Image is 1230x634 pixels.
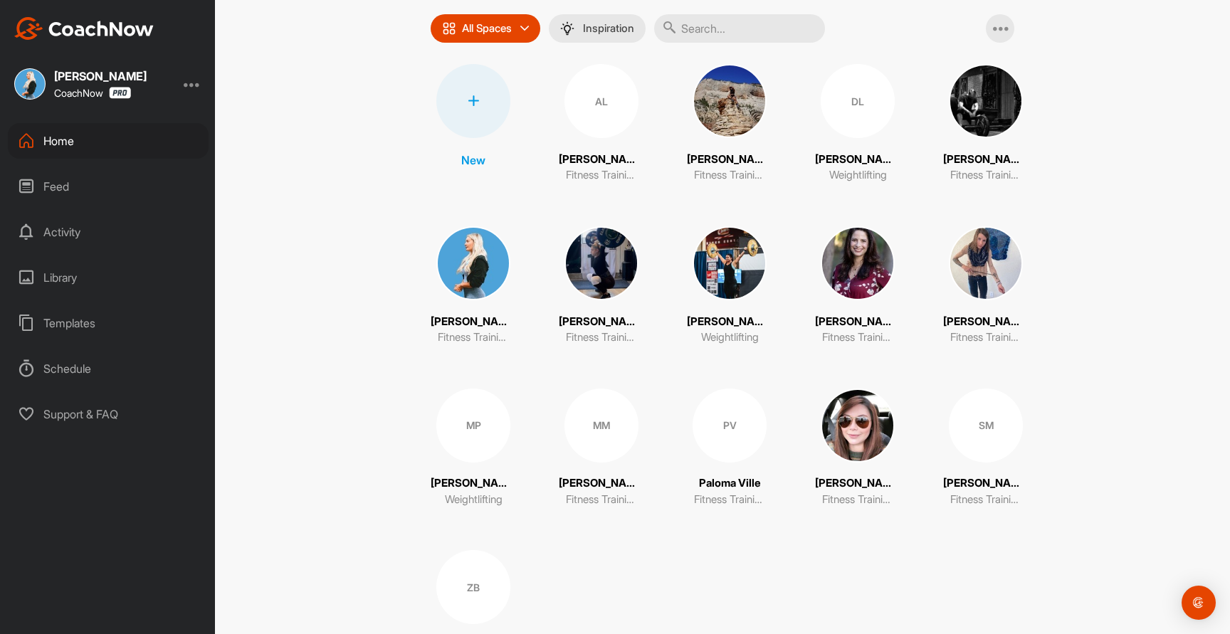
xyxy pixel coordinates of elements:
[559,314,644,330] p: [PERSON_NAME]
[815,152,900,168] p: [PERSON_NAME]
[829,167,887,184] p: Weightlifting
[8,351,209,386] div: Schedule
[687,389,772,508] a: PVPaloma VilleFitness Training
[815,226,900,346] a: [PERSON_NAME]Fitness Training
[564,389,638,463] div: MM
[559,64,644,184] a: AL[PERSON_NAME]Fitness Training
[943,64,1029,184] a: [PERSON_NAME]Fitness Training
[949,389,1023,463] div: SM
[943,475,1029,492] p: [PERSON_NAME]
[431,389,516,508] a: MP[PERSON_NAME]Weightlifting
[822,329,893,346] p: Fitness Training
[559,475,644,492] p: [PERSON_NAME]
[14,17,154,40] img: CoachNow
[687,226,772,346] a: [PERSON_NAME]Weightlifting
[943,226,1029,346] a: [PERSON_NAME]Fitness Training
[559,226,644,346] a: [PERSON_NAME]Fitness Training
[943,314,1029,330] p: [PERSON_NAME]
[560,21,574,36] img: menuIcon
[687,314,772,330] p: [PERSON_NAME]
[14,68,46,100] img: square_0674765d0042ee84bf104a9c32282325.jpg
[436,226,510,300] img: square_0674765d0042ee84bf104a9c32282325.jpg
[564,64,638,138] div: AL
[822,492,893,508] p: Fitness Training
[8,214,209,250] div: Activity
[950,167,1021,184] p: Fitness Training
[699,475,761,492] p: Paloma Ville
[566,492,637,508] p: Fitness Training
[950,492,1021,508] p: Fitness Training
[949,64,1023,138] img: square_2cfcb7484153a69ed068f7a4cd2ab1d8.jpg
[821,389,895,463] img: square_a7bd1a4c17a2bfcb1765a9450afd858e.jpg
[821,64,895,138] div: DL
[8,123,209,159] div: Home
[694,167,765,184] p: Fitness Training
[687,64,772,184] a: [PERSON_NAME]Fitness Training
[559,389,644,508] a: MM[PERSON_NAME]Fitness Training
[109,87,131,99] img: CoachNow Pro
[821,226,895,300] img: square_373835ddbf481e0c70cfe1cf39fb7016.jpg
[431,314,516,330] p: [PERSON_NAME]
[687,152,772,168] p: [PERSON_NAME]
[436,389,510,463] div: MP
[693,226,767,300] img: square_fadd48df643a353a3716f9ae5b96c61a.jpg
[8,169,209,204] div: Feed
[8,305,209,341] div: Templates
[815,389,900,508] a: [PERSON_NAME]Fitness Training
[950,329,1021,346] p: Fitness Training
[815,475,900,492] p: [PERSON_NAME]
[54,70,147,82] div: [PERSON_NAME]
[54,87,131,99] div: CoachNow
[566,167,637,184] p: Fitness Training
[1182,586,1216,620] div: Open Intercom Messenger
[693,64,767,138] img: square_affb2098ba1bf296d89afe9dc6c18c19.jpg
[436,550,510,624] div: ZB
[559,152,644,168] p: [PERSON_NAME]
[566,329,637,346] p: Fitness Training
[438,329,509,346] p: Fitness Training
[583,23,634,34] p: Inspiration
[8,260,209,295] div: Library
[564,226,638,300] img: square_2fcfa74f966f452b7f432609b533cc8e.jpg
[694,492,765,508] p: Fitness Training
[943,389,1029,508] a: SM[PERSON_NAME]Fitness Training
[815,64,900,184] a: DL[PERSON_NAME]Weightlifting
[431,226,516,346] a: [PERSON_NAME]Fitness Training
[8,396,209,432] div: Support & FAQ
[701,329,759,346] p: Weightlifting
[442,21,456,36] img: icon
[445,492,503,508] p: Weightlifting
[943,152,1029,168] p: [PERSON_NAME]
[654,14,825,43] input: Search...
[462,23,512,34] p: All Spaces
[693,389,767,463] div: PV
[461,152,485,169] p: New
[949,226,1023,300] img: square_b8c99cd8a1d2d896b2d9d9fdb76a4685.jpg
[431,475,516,492] p: [PERSON_NAME]
[815,314,900,330] p: [PERSON_NAME]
